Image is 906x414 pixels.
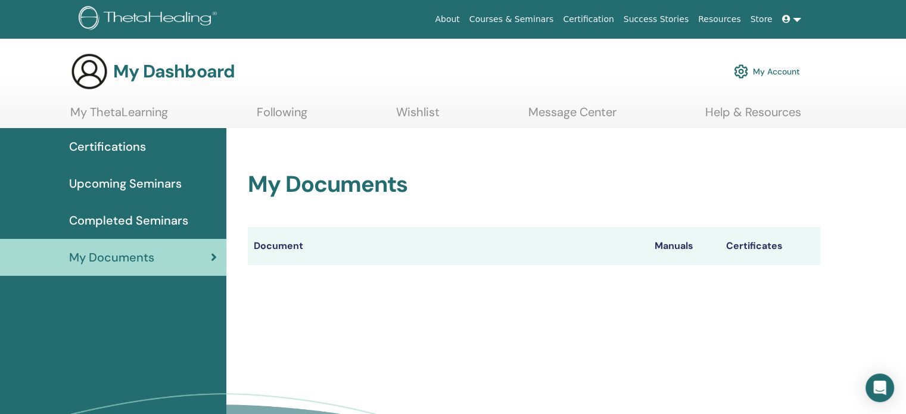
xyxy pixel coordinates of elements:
img: cog.svg [734,61,748,82]
a: My Account [734,58,800,85]
img: generic-user-icon.jpg [70,52,108,91]
img: logo.png [79,6,221,33]
a: Certification [558,8,618,30]
div: v 4.0.25 [33,19,58,29]
div: Domain: [DOMAIN_NAME] [31,31,131,41]
h3: My Dashboard [113,61,235,82]
a: Following [257,105,307,128]
a: Courses & Seminars [465,8,559,30]
th: Manuals [649,227,720,265]
div: Domain Overview [45,70,107,78]
a: Wishlist [396,105,440,128]
img: website_grey.svg [19,31,29,41]
span: My Documents [69,248,154,266]
a: Success Stories [619,8,693,30]
img: logo_orange.svg [19,19,29,29]
a: My ThetaLearning [70,105,168,128]
a: Message Center [528,105,617,128]
a: Help & Resources [705,105,801,128]
a: About [430,8,464,30]
img: tab_domain_overview_orange.svg [32,69,42,79]
span: Upcoming Seminars [69,175,182,192]
a: Store [746,8,777,30]
th: Document [248,227,649,265]
a: Resources [693,8,746,30]
th: Certificates [720,227,820,265]
span: Completed Seminars [69,211,188,229]
h2: My Documents [248,171,820,198]
div: Keywords by Traffic [132,70,201,78]
img: tab_keywords_by_traffic_grey.svg [119,69,128,79]
div: Open Intercom Messenger [865,373,894,402]
span: Certifications [69,138,146,155]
